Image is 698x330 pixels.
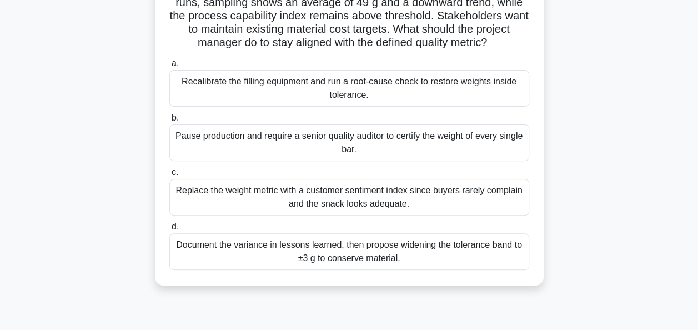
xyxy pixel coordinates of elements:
div: Pause production and require a senior quality auditor to certify the weight of every single bar. [169,124,529,161]
span: a. [172,58,179,68]
span: d. [172,222,179,231]
div: Replace the weight metric with a customer sentiment index since buyers rarely complain and the sn... [169,179,529,216]
div: Recalibrate the filling equipment and run a root-cause check to restore weights inside tolerance. [169,70,529,107]
div: Document the variance in lessons learned, then propose widening the tolerance band to ±3 g to con... [169,233,529,270]
span: b. [172,113,179,122]
span: c. [172,167,178,177]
